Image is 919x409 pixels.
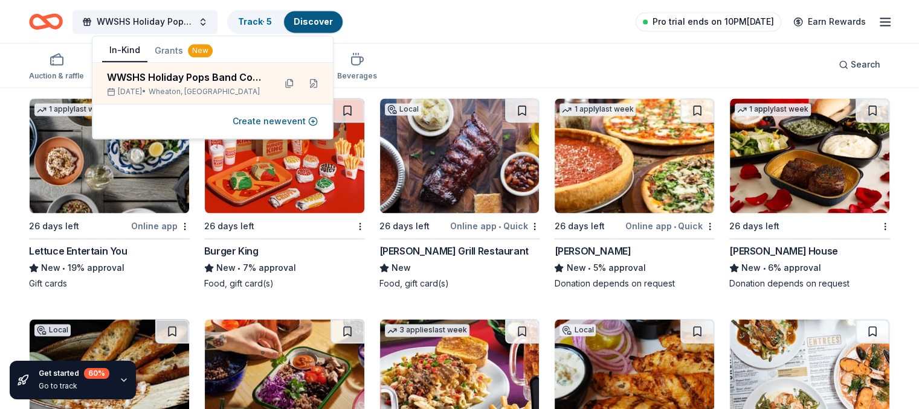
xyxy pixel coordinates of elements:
[147,40,220,62] button: Grants
[41,261,60,275] span: New
[653,14,774,29] span: Pro trial ends on 10PM[DATE]
[379,244,529,258] div: [PERSON_NAME] Grill Restaurant
[131,218,190,233] div: Online app
[554,98,715,290] a: Image for Giordano's1 applylast week26 days leftOnline app•Quick[PERSON_NAME]New•5% approvalDonat...
[735,103,811,116] div: 1 apply last week
[729,244,837,258] div: [PERSON_NAME] House
[84,368,109,379] div: 60 %
[729,277,890,290] div: Donation depends on request
[379,98,540,290] a: Image for Weber Grill RestaurantLocal26 days leftOnline app•Quick[PERSON_NAME] Grill RestaurantNe...
[294,16,333,27] a: Discover
[237,263,240,273] span: •
[392,261,411,275] span: New
[554,277,715,290] div: Donation depends on request
[188,44,213,57] div: New
[29,277,190,290] div: Gift cards
[730,98,889,213] img: Image for Ruth's Chris Steak House
[763,263,766,273] span: •
[729,261,890,275] div: 6% approval
[34,324,71,336] div: Local
[227,10,344,34] button: Track· 5Discover
[786,11,873,33] a: Earn Rewards
[559,103,636,116] div: 1 apply last week
[450,218,540,233] div: Online app Quick
[107,87,265,97] div: [DATE] •
[39,368,109,379] div: Get started
[238,16,272,27] a: Track· 5
[729,219,779,233] div: 26 days left
[385,324,469,337] div: 3 applies last week
[588,263,591,273] span: •
[205,98,364,213] img: Image for Burger King
[39,381,109,391] div: Go to track
[636,12,781,31] a: Pro trial ends on 10PM[DATE]
[233,114,318,128] button: Create newevent
[204,98,365,290] a: Image for Burger King26 days leftBurger KingNew•7% approvalFood, gift card(s)
[555,98,714,213] img: Image for Giordano's
[102,39,147,62] button: In-Kind
[29,71,84,81] div: Auction & raffle
[149,87,260,97] span: Wheaton, [GEOGRAPHIC_DATA]
[204,277,365,290] div: Food, gift card(s)
[566,261,585,275] span: New
[729,98,890,290] a: Image for Ruth's Chris Steak House1 applylast week26 days left[PERSON_NAME] HouseNew•6% approvalD...
[385,103,421,115] div: Local
[107,70,265,84] div: WWSHS Holiday Pops Band Concert
[554,244,631,258] div: [PERSON_NAME]
[625,218,715,233] div: Online app Quick
[29,98,190,290] a: Image for Lettuce Entertain You1 applylast week26 days leftOnline appLettuce Entertain YouNew•19%...
[379,219,430,233] div: 26 days left
[674,221,676,231] span: •
[559,324,596,336] div: Local
[337,47,377,87] button: Beverages
[204,219,254,233] div: 26 days left
[498,221,501,231] span: •
[554,219,604,233] div: 26 days left
[204,261,365,275] div: 7% approval
[73,10,218,34] button: WWSHS Holiday Pops Band Concert
[829,52,890,77] button: Search
[29,244,127,258] div: Lettuce Entertain You
[30,98,189,213] img: Image for Lettuce Entertain You
[741,261,761,275] span: New
[216,261,236,275] span: New
[379,277,540,290] div: Food, gift card(s)
[97,14,193,29] span: WWSHS Holiday Pops Band Concert
[337,71,377,81] div: Beverages
[554,261,715,275] div: 5% approval
[29,47,84,87] button: Auction & raffle
[380,98,540,213] img: Image for Weber Grill Restaurant
[29,7,63,36] a: Home
[62,263,65,273] span: •
[851,57,880,72] span: Search
[29,219,79,233] div: 26 days left
[29,261,190,275] div: 19% approval
[204,244,259,258] div: Burger King
[34,103,111,116] div: 1 apply last week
